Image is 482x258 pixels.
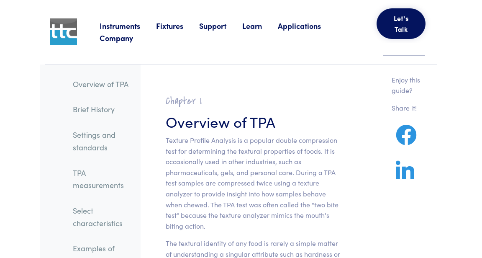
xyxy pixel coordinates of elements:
[66,100,141,119] a: Brief History
[66,201,141,232] a: Select characteristics
[66,125,141,157] a: Settings and standards
[100,21,156,31] a: Instruments
[166,111,341,132] h3: Overview of TPA
[392,75,421,96] p: Enjoy this guide?
[278,21,337,31] a: Applications
[100,33,149,43] a: Company
[50,18,77,45] img: ttc_logo_1x1_v1.0.png
[156,21,199,31] a: Fixtures
[377,8,426,39] button: Let's Talk
[166,135,341,231] p: Texture Profile Analysis is a popular double compression test for determining the textural proper...
[66,75,141,94] a: Overview of TPA
[166,95,341,108] h2: Chapter I
[199,21,242,31] a: Support
[392,103,421,114] p: Share it!
[66,163,141,195] a: TPA measurements
[392,170,418,181] a: Share on LinkedIn
[242,21,278,31] a: Learn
